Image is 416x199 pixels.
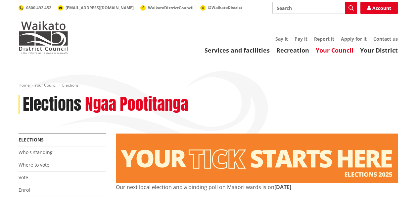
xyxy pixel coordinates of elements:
[19,149,53,155] a: Who's standing
[275,36,288,42] a: Say it
[19,137,44,143] a: Elections
[19,5,51,11] a: 0800 492 452
[272,2,357,14] input: Search input
[360,2,398,14] a: Account
[19,162,49,168] a: Where to vote
[314,36,334,42] a: Report it
[341,36,367,42] a: Apply for it
[360,46,398,54] a: Your District
[276,46,309,54] a: Recreation
[208,5,242,10] span: @WaikatoDistrict
[205,46,270,54] a: Services and facilities
[295,36,307,42] a: Pay it
[85,95,188,114] h2: Ngaa Pootitanga
[62,82,79,88] span: Elections
[19,83,398,88] nav: breadcrumb
[19,187,30,193] a: Enrol
[23,95,81,114] h1: Elections
[26,5,51,11] span: 0800 492 452
[200,5,242,10] a: @WaikatoDistrict
[19,82,30,88] a: Home
[373,36,398,42] a: Contact us
[274,183,291,191] strong: [DATE]
[148,5,194,11] span: WaikatoDistrictCouncil
[19,174,28,180] a: Vote
[34,82,58,88] a: Your Council
[58,5,134,11] a: [EMAIL_ADDRESS][DOMAIN_NAME]
[116,134,398,183] img: Elections - Website banner
[316,46,353,54] a: Your Council
[19,21,68,54] img: Waikato District Council - Te Kaunihera aa Takiwaa o Waikato
[116,183,398,191] p: Our next local election and a binding poll on Maaori wards is on
[66,5,134,11] span: [EMAIL_ADDRESS][DOMAIN_NAME]
[140,5,194,11] a: WaikatoDistrictCouncil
